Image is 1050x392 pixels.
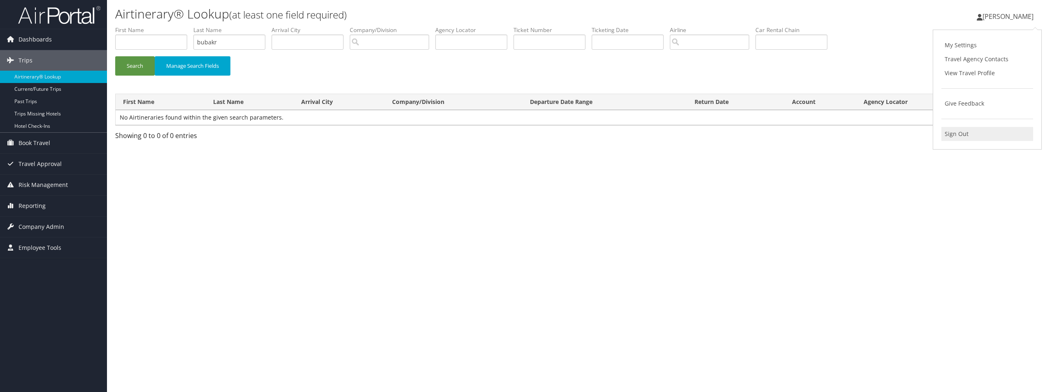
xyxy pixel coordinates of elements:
label: Car Rental Chain [755,26,834,34]
a: My Settings [941,38,1033,52]
label: Ticketing Date [592,26,670,34]
label: Agency Locator [435,26,513,34]
th: Last Name: activate to sort column ascending [206,94,294,110]
th: Return Date: activate to sort column ascending [687,94,785,110]
span: Employee Tools [19,238,61,258]
h1: Airtinerary® Lookup [115,5,733,23]
span: Reporting [19,196,46,216]
button: Search [115,56,155,76]
th: Departure Date Range: activate to sort column ascending [523,94,687,110]
span: Travel Approval [19,154,62,174]
span: Risk Management [19,175,68,195]
img: airportal-logo.png [18,5,100,25]
a: Give Feedback [941,97,1033,111]
label: Company/Division [350,26,435,34]
label: Airline [670,26,755,34]
label: Last Name [193,26,272,34]
div: Showing 0 to 0 of 0 entries [115,131,338,145]
span: Trips [19,50,33,71]
a: Travel Agency Contacts [941,52,1033,66]
th: Arrival City: activate to sort column ascending [294,94,385,110]
span: Company Admin [19,217,64,237]
th: Company/Division [385,94,523,110]
button: Manage Search Fields [155,56,230,76]
a: Sign Out [941,127,1033,141]
span: Book Travel [19,133,50,153]
td: No Airtineraries found within the given search parameters. [116,110,1041,125]
th: First Name: activate to sort column ascending [116,94,206,110]
span: Dashboards [19,29,52,50]
label: Ticket Number [513,26,592,34]
th: Account: activate to sort column ascending [785,94,856,110]
th: Agency Locator: activate to sort column ascending [856,94,975,110]
a: View Travel Profile [941,66,1033,80]
label: First Name [115,26,193,34]
span: [PERSON_NAME] [983,12,1034,21]
small: (at least one field required) [229,8,347,21]
a: [PERSON_NAME] [977,4,1042,29]
label: Arrival City [272,26,350,34]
